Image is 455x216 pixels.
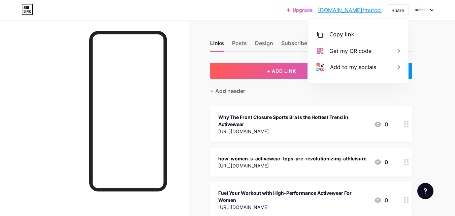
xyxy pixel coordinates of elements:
div: Posts [232,39,247,51]
div: Subscribers [281,39,322,51]
div: Share [391,7,404,14]
div: 0 [374,120,388,128]
div: Links [210,39,224,51]
div: + Add header [210,87,245,95]
span: + ADD LINK [267,68,296,74]
div: Add to my socials [330,63,376,71]
div: [URL][DOMAIN_NAME] [218,128,368,135]
div: Get my QR code [329,47,371,55]
a: [DOMAIN_NAME]/mutcci [318,6,382,14]
img: Mutcci [414,4,426,17]
div: Why The Front Closure Sports Bra Is the Hottest Trend in Activewear [218,114,368,128]
div: Design [255,39,273,51]
div: Fuel Your Workout with High-Performance Activewear For Women [218,189,368,204]
div: [URL][DOMAIN_NAME] [218,162,366,169]
div: 0 [374,196,388,204]
div: [URL][DOMAIN_NAME] [218,204,368,211]
a: Upgrade [287,7,313,13]
div: 0 [374,158,388,166]
div: Copy link [329,31,354,39]
div: how-women-s-activewear-tops-are-revolutionizing-athleisure [218,155,366,162]
button: + ADD LINK [210,63,353,79]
